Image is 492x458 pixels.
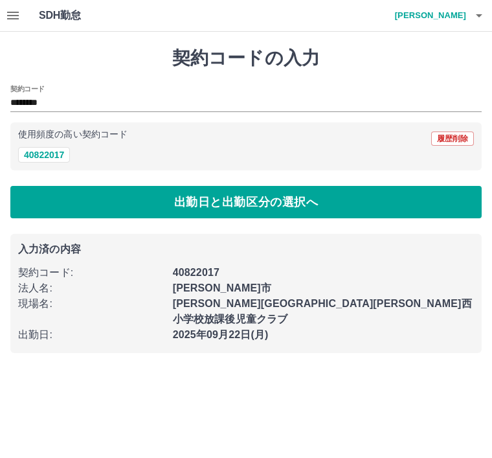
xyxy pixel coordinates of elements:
[18,244,474,255] p: 入力済の内容
[173,329,269,340] b: 2025年09月22日(月)
[10,186,482,218] button: 出勤日と出勤区分の選択へ
[18,147,70,163] button: 40822017
[18,296,165,312] p: 現場名 :
[173,282,271,293] b: [PERSON_NAME]市
[173,298,472,325] b: [PERSON_NAME][GEOGRAPHIC_DATA][PERSON_NAME]西小学校放課後児童クラブ
[431,132,474,146] button: 履歴削除
[18,130,128,139] p: 使用頻度の高い契約コード
[10,47,482,69] h1: 契約コードの入力
[18,327,165,343] p: 出勤日 :
[173,267,219,278] b: 40822017
[10,84,45,94] h2: 契約コード
[18,281,165,296] p: 法人名 :
[18,265,165,281] p: 契約コード :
